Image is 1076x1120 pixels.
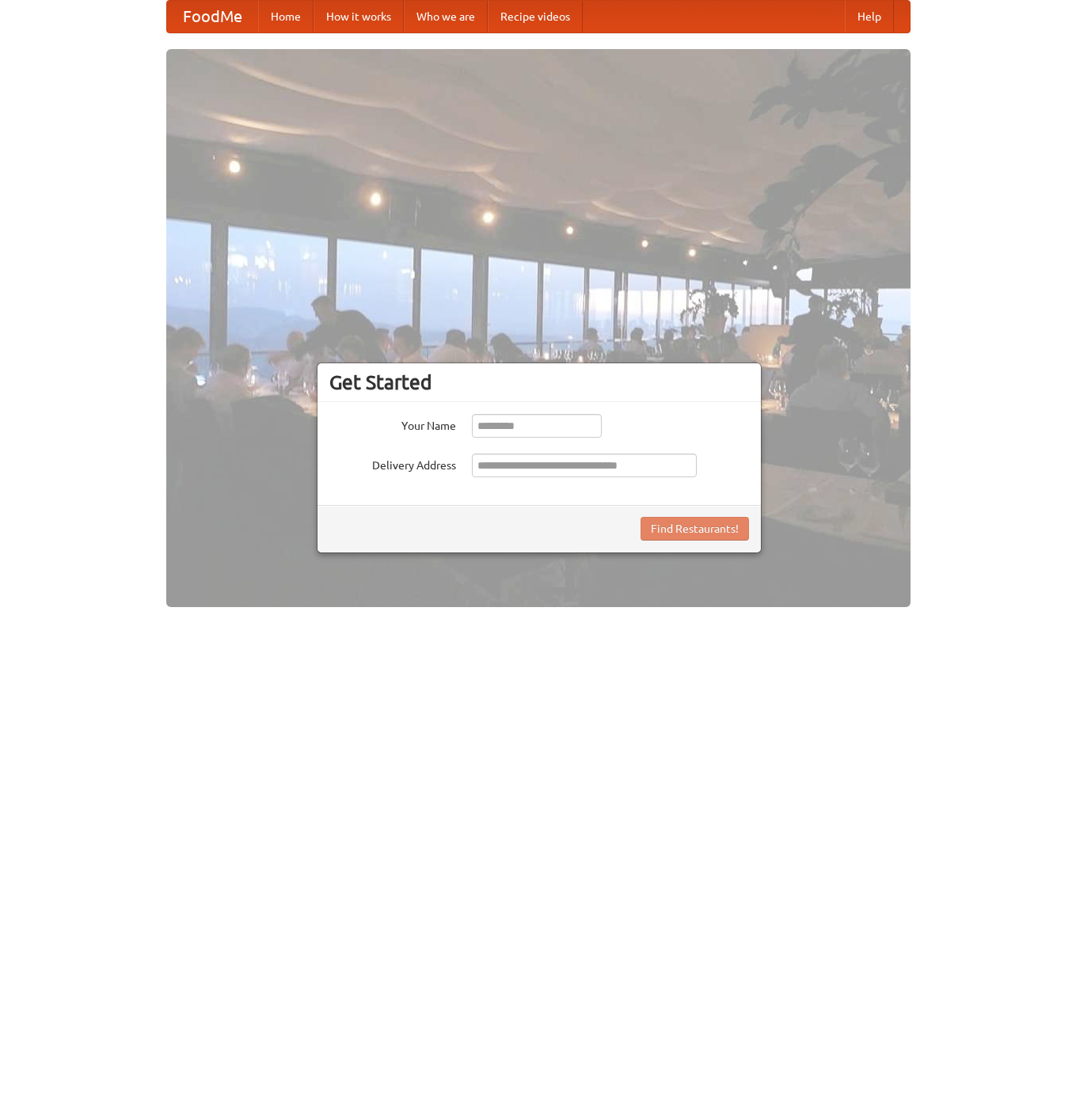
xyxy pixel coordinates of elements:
[329,454,456,473] label: Delivery Address
[641,517,749,541] button: Find Restaurants!
[258,1,314,32] a: Home
[314,1,404,32] a: How it works
[404,1,488,32] a: Who we are
[488,1,583,32] a: Recipe videos
[329,414,456,434] label: Your Name
[329,370,749,394] h3: Get Started
[167,1,258,32] a: FoodMe
[845,1,894,32] a: Help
